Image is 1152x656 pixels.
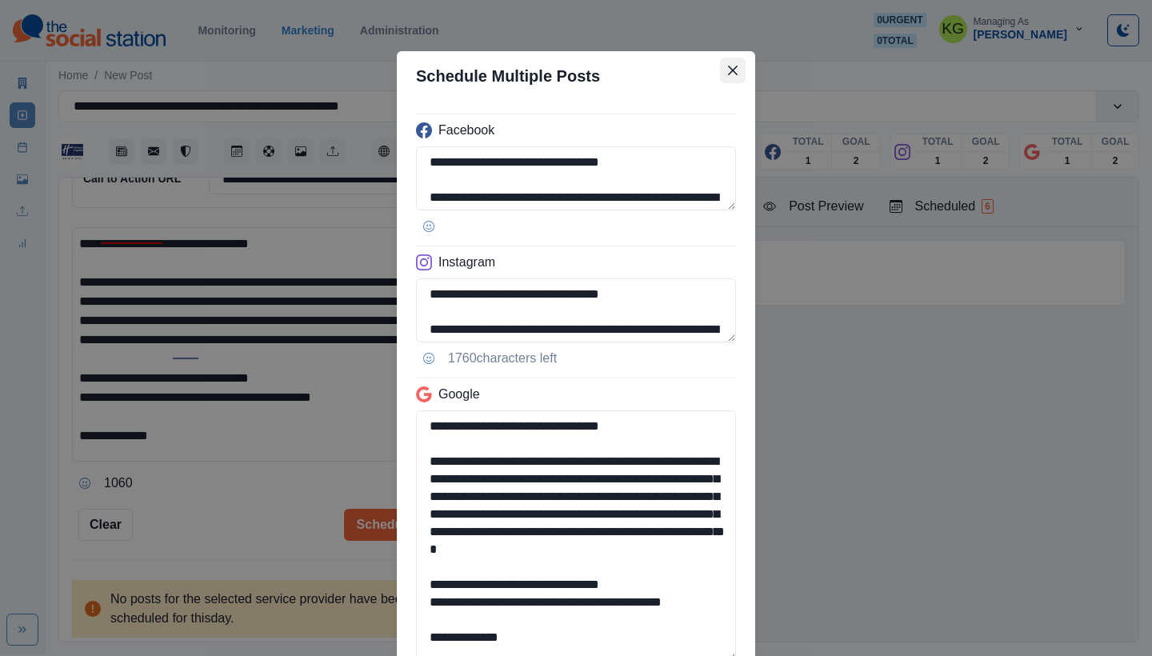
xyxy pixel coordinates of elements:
p: 1760 characters left [448,349,557,368]
p: Google [438,385,480,404]
button: Close [720,58,746,83]
button: Opens Emoji Picker [416,214,442,239]
p: Instagram [438,253,495,272]
header: Schedule Multiple Posts [397,51,755,101]
button: Opens Emoji Picker [416,346,442,371]
p: Facebook [438,121,494,140]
